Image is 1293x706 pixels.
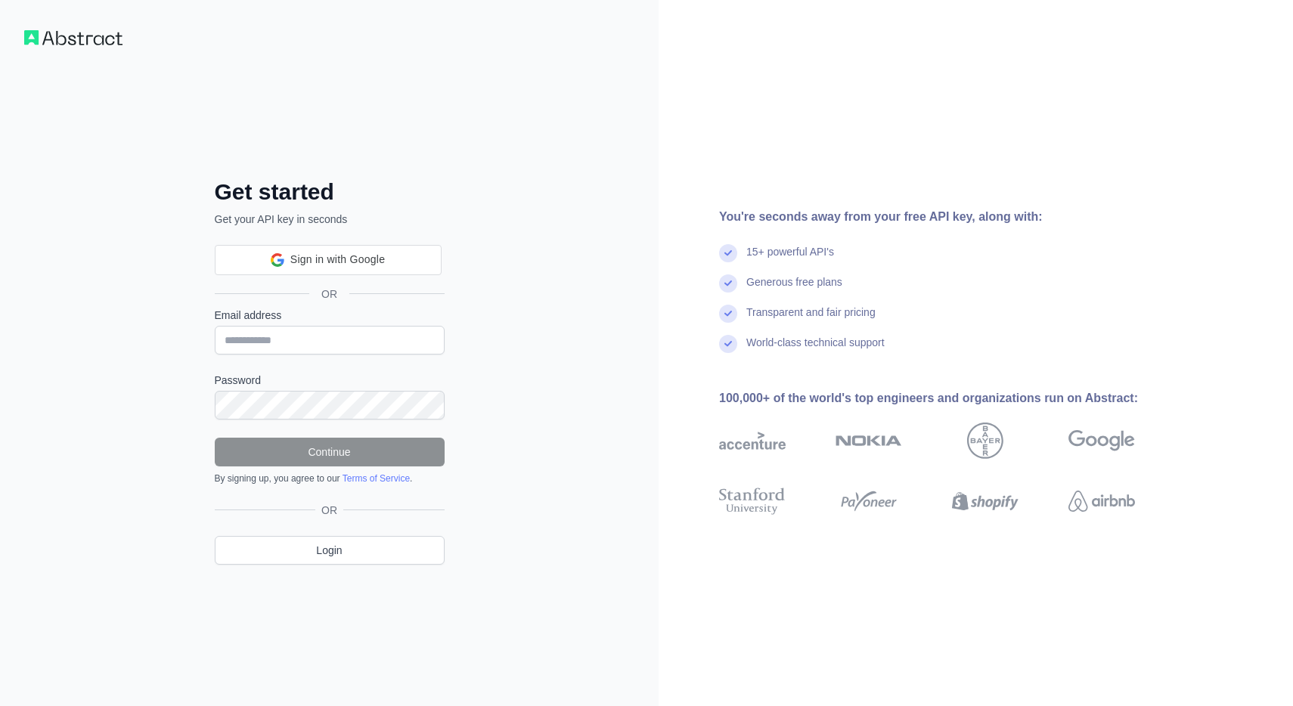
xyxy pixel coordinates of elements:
div: World-class technical support [746,335,885,365]
div: 100,000+ of the world's top engineers and organizations run on Abstract: [719,389,1183,407]
img: check mark [719,335,737,353]
img: airbnb [1068,485,1135,518]
div: 15+ powerful API's [746,244,834,274]
a: Login [215,536,445,565]
label: Password [215,373,445,388]
img: payoneer [836,485,902,518]
div: You're seconds away from your free API key, along with: [719,208,1183,226]
a: Terms of Service [343,473,410,484]
div: By signing up, you agree to our . [215,472,445,485]
img: bayer [967,423,1003,459]
label: Email address [215,308,445,323]
div: Sign in with Google [215,245,442,275]
img: shopify [952,485,1019,518]
img: stanford university [719,485,786,518]
span: Sign in with Google [290,252,385,268]
div: Transparent and fair pricing [746,305,876,335]
img: check mark [719,305,737,323]
p: Get your API key in seconds [215,212,445,227]
img: check mark [719,244,737,262]
span: OR [315,503,343,518]
button: Continue [215,438,445,466]
img: nokia [836,423,902,459]
h2: Get started [215,178,445,206]
div: Generous free plans [746,274,842,305]
span: OR [309,286,349,302]
img: Workflow [24,30,122,45]
img: google [1068,423,1135,459]
img: accenture [719,423,786,459]
img: check mark [719,274,737,293]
